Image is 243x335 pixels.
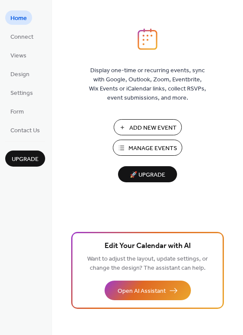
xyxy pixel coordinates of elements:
[10,70,30,79] span: Design
[129,124,177,133] span: Add New Event
[5,123,45,137] a: Contact Us
[5,29,39,44] a: Connect
[10,51,26,60] span: Views
[138,28,158,50] img: logo_icon.svg
[10,126,40,135] span: Contact Us
[10,14,27,23] span: Home
[87,253,208,274] span: Want to adjust the layout, update settings, or change the design? The assistant can help.
[5,67,35,81] a: Design
[10,33,33,42] span: Connect
[105,281,191,300] button: Open AI Assistant
[118,287,166,296] span: Open AI Assistant
[5,48,32,62] a: Views
[10,107,24,117] span: Form
[10,89,33,98] span: Settings
[128,144,177,153] span: Manage Events
[5,151,45,167] button: Upgrade
[5,10,32,25] a: Home
[5,104,29,118] a: Form
[5,85,38,100] a: Settings
[105,240,191,252] span: Edit Your Calendar with AI
[114,119,182,135] button: Add New Event
[12,155,39,164] span: Upgrade
[113,140,182,156] button: Manage Events
[118,166,177,182] button: 🚀 Upgrade
[89,66,206,103] span: Display one-time or recurring events, sync with Google, Outlook, Zoom, Eventbrite, Wix Events or ...
[123,169,172,181] span: 🚀 Upgrade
